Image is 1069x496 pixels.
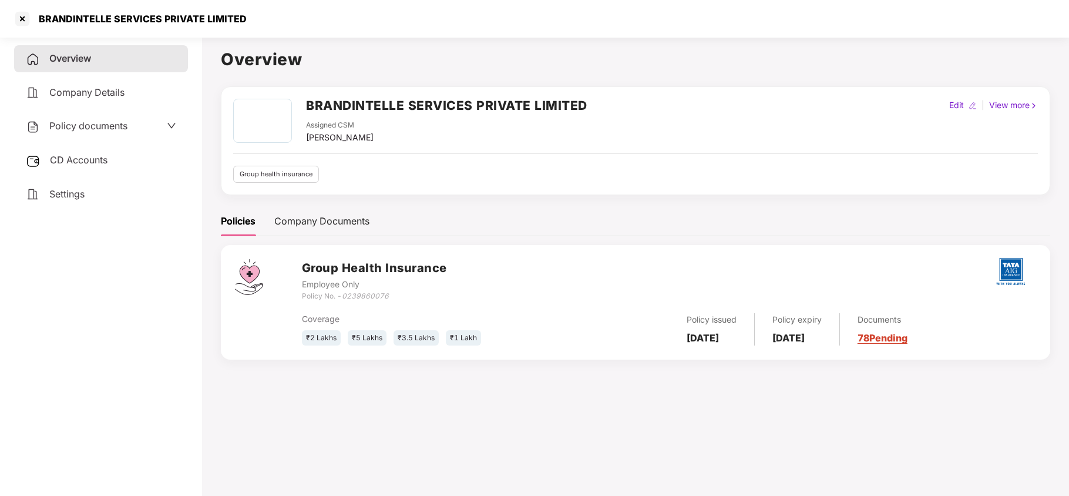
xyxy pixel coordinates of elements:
[446,330,481,346] div: ₹1 Lakh
[306,120,374,131] div: Assigned CSM
[394,330,439,346] div: ₹3.5 Lakhs
[49,120,127,132] span: Policy documents
[26,86,40,100] img: svg+xml;base64,PHN2ZyB4bWxucz0iaHR0cDovL3d3dy53My5vcmcvMjAwMC9zdmciIHdpZHRoPSIyNCIgaGVpZ2h0PSIyNC...
[274,214,369,229] div: Company Documents
[302,278,447,291] div: Employee Only
[49,86,125,98] span: Company Details
[302,313,547,326] div: Coverage
[947,99,966,112] div: Edit
[221,46,1050,72] h1: Overview
[302,291,447,302] div: Policy No. -
[235,259,263,295] img: svg+xml;base64,PHN2ZyB4bWxucz0iaHR0cDovL3d3dy53My5vcmcvMjAwMC9zdmciIHdpZHRoPSI0Ny43MTQiIGhlaWdodD...
[221,214,256,229] div: Policies
[306,131,374,144] div: [PERSON_NAME]
[348,330,386,346] div: ₹5 Lakhs
[26,120,40,134] img: svg+xml;base64,PHN2ZyB4bWxucz0iaHR0cDovL3d3dy53My5vcmcvMjAwMC9zdmciIHdpZHRoPSIyNCIgaGVpZ2h0PSIyNC...
[772,332,805,344] b: [DATE]
[167,121,176,130] span: down
[969,102,977,110] img: editIcon
[26,154,41,168] img: svg+xml;base64,PHN2ZyB3aWR0aD0iMjUiIGhlaWdodD0iMjQiIHZpZXdCb3g9IjAgMCAyNSAyNCIgZmlsbD0ibm9uZSIgeG...
[26,187,40,202] img: svg+xml;base64,PHN2ZyB4bWxucz0iaHR0cDovL3d3dy53My5vcmcvMjAwMC9zdmciIHdpZHRoPSIyNCIgaGVpZ2h0PSIyNC...
[687,313,737,326] div: Policy issued
[302,259,447,277] h3: Group Health Insurance
[342,291,389,300] i: 0239860076
[306,96,587,115] h2: BRANDINTELLE SERVICES PRIVATE LIMITED
[233,166,319,183] div: Group health insurance
[772,313,822,326] div: Policy expiry
[32,13,247,25] div: BRANDINTELLE SERVICES PRIVATE LIMITED
[49,188,85,200] span: Settings
[858,332,907,344] a: 78 Pending
[687,332,719,344] b: [DATE]
[26,52,40,66] img: svg+xml;base64,PHN2ZyB4bWxucz0iaHR0cDovL3d3dy53My5vcmcvMjAwMC9zdmciIHdpZHRoPSIyNCIgaGVpZ2h0PSIyNC...
[987,99,1040,112] div: View more
[49,52,91,64] span: Overview
[990,251,1031,292] img: tatag.png
[858,313,907,326] div: Documents
[50,154,107,166] span: CD Accounts
[979,99,987,112] div: |
[1030,102,1038,110] img: rightIcon
[302,330,341,346] div: ₹2 Lakhs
